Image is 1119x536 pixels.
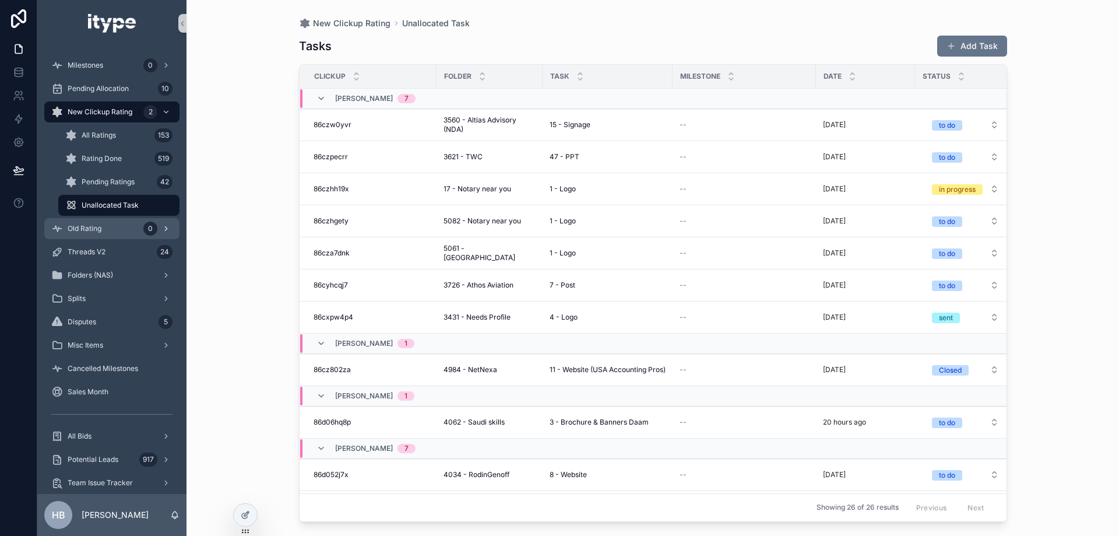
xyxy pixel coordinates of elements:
span: [PERSON_NAME] [335,94,393,103]
button: Select Button [923,359,1008,380]
a: 86cxpw4p4 [314,313,430,322]
span: 86cz802za [314,365,351,374]
span: 86d06hq8p [314,418,351,427]
span: -- [680,216,687,226]
span: All Bids [68,432,92,441]
button: Select Button [923,464,1008,485]
div: 7 [404,444,409,453]
a: 7 - Post [550,281,666,290]
a: 11 - Website (USA Accounting Pros) [550,365,666,374]
p: [DATE] [823,313,846,322]
img: App logo [88,14,135,33]
span: Milestone [680,72,720,81]
a: [DATE] [823,365,908,374]
div: to do [939,216,955,227]
span: -- [680,470,687,479]
button: Select Button [923,178,1008,199]
a: 3726 - Athos Aviation [444,281,536,290]
a: Potential Leads917 [44,449,180,470]
button: Add Task [937,36,1007,57]
span: All Ratings [82,131,116,140]
a: [DATE] [823,470,908,479]
a: 5061 - [GEOGRAPHIC_DATA] [444,244,536,262]
span: [PERSON_NAME] [335,444,393,453]
span: Date [824,72,842,81]
a: 47 - PPT [550,152,666,162]
a: Old Rating0 [44,218,180,239]
a: -- [680,470,809,479]
span: Unallocated Task [82,201,139,210]
span: Rating Done [82,154,122,163]
a: Misc Items [44,335,180,356]
span: 4062 - Saudi skills [444,418,505,427]
div: 1 [404,339,407,348]
span: 5082 - Notary near you [444,216,521,226]
span: -- [680,184,687,194]
span: -- [680,365,687,374]
span: -- [680,313,687,322]
span: Clickup [314,72,346,81]
span: [PERSON_NAME] [335,391,393,401]
span: Task [550,72,569,81]
a: [DATE] [823,152,908,162]
div: 10 [158,82,173,96]
a: Pending Ratings42 [58,171,180,192]
a: Select Button [922,274,1009,296]
button: Select Button [923,243,1008,264]
p: [DATE] [823,470,846,479]
a: 8 - Website [550,470,666,479]
span: 86czhh19x [314,184,349,194]
span: 86czpecrr [314,152,348,162]
span: Splits [68,294,86,303]
span: 4984 - NetNexa [444,365,497,374]
p: [DATE] [823,152,846,162]
button: Select Button [923,275,1008,296]
div: 917 [139,453,157,467]
a: 1 - Logo [550,216,666,226]
div: 2 [143,105,157,119]
a: New Clickup Rating2 [44,101,180,122]
span: 1 - Logo [550,184,576,194]
span: Folders (NAS) [68,271,113,280]
a: [DATE] [823,248,908,258]
span: New Clickup Rating [313,17,390,29]
a: 4 - Logo [550,313,666,322]
a: 4034 - RodinGenoff [444,470,536,479]
a: All Bids [44,426,180,447]
div: 42 [157,175,173,189]
a: Select Button [922,464,1009,486]
a: Select Button [922,306,1009,328]
a: Select Button [922,359,1009,381]
a: Folders (NAS) [44,265,180,286]
div: Closed [939,365,962,376]
a: 86d052j7x [314,470,430,479]
span: Potential Leads [68,455,118,464]
span: Old Rating [68,224,101,233]
span: -- [680,152,687,162]
a: Unallocated Task [402,17,470,29]
span: -- [680,281,687,290]
span: 1 - Logo [550,248,576,258]
span: 3726 - Athos Aviation [444,281,513,290]
a: 4062 - Saudi skills [444,418,536,427]
a: Cancelled Milestones [44,358,180,379]
span: Disputes [68,317,96,327]
a: Select Button [922,146,1009,168]
div: to do [939,152,955,163]
span: 47 - PPT [550,152,579,162]
p: [DATE] [823,216,846,226]
div: to do [939,120,955,131]
span: 8 - Website [550,470,587,479]
div: to do [939,248,955,259]
p: [DATE] [823,120,846,129]
a: 86d06hq8p [314,418,430,427]
span: 86cza7dnk [314,248,350,258]
a: -- [680,184,809,194]
a: Pending Allocation10 [44,78,180,99]
div: 7 [404,94,409,103]
a: [DATE] [823,313,908,322]
a: Unallocated Task [58,195,180,216]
